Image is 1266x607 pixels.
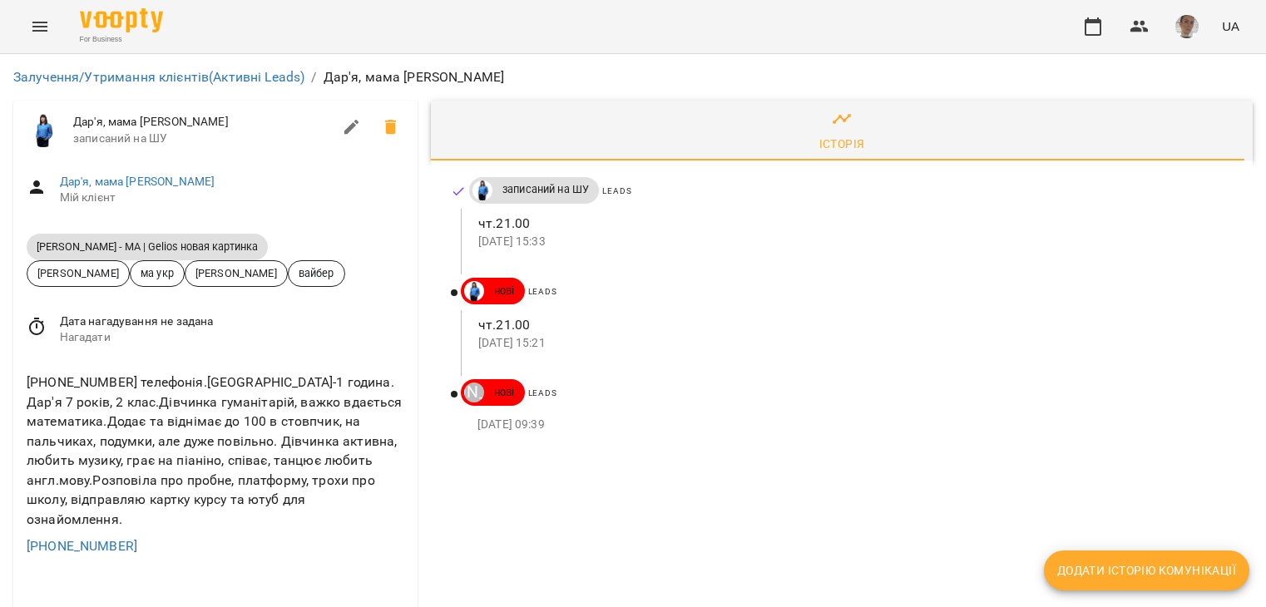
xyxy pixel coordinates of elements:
[20,7,60,47] button: Menu
[477,417,1226,433] p: [DATE] 09:39
[1215,11,1246,42] button: UA
[602,186,631,195] span: Leads
[1057,560,1236,580] span: Додати історію комунікації
[478,214,1226,234] p: чт.21.00
[27,114,60,147] img: Дащенко Аня
[1222,17,1239,35] span: UA
[23,369,408,533] div: [PHONE_NUMBER] телефонія.[GEOGRAPHIC_DATA]-1 година. Дар'я 7 років, 2 клас.Дівчинка гуманітарій, ...
[27,538,137,554] a: [PHONE_NUMBER]
[478,335,1226,352] p: [DATE] 15:21
[484,284,525,299] span: нові
[27,239,268,254] span: [PERSON_NAME] - МА | Gelios новая картинка
[469,180,492,200] a: Дащенко Аня
[461,382,484,402] a: [PERSON_NAME]
[478,315,1226,335] p: чт.21.00
[80,8,163,32] img: Voopty Logo
[60,313,404,330] span: Дата нагадування не задана
[324,67,505,87] p: Дар'я, мама [PERSON_NAME]
[13,69,304,85] a: Залучення/Утримання клієнтів(Активні Leads)
[464,382,484,402] div: Паламарчук Ольга Миколаївна
[73,131,332,147] span: записаний на ШУ
[492,182,599,197] span: записаний на ШУ
[528,388,557,397] span: Leads
[819,134,865,154] div: Історія
[464,281,484,301] img: Дащенко Аня
[27,265,129,281] span: [PERSON_NAME]
[1175,15,1199,38] img: 4dd45a387af7859874edf35ff59cadb1.jpg
[472,180,492,200] img: Дащенко Аня
[60,175,215,188] a: Дар'я, мама [PERSON_NAME]
[289,265,344,281] span: вайбер
[185,265,287,281] span: [PERSON_NAME]
[13,67,1253,87] nav: breadcrumb
[484,385,525,400] span: нові
[131,265,184,281] span: ма укр
[478,234,1226,250] p: [DATE] 15:33
[73,114,332,131] span: Дар'я, мама [PERSON_NAME]
[80,34,163,45] span: For Business
[1044,550,1249,590] button: Додати історію комунікації
[60,329,404,346] span: Нагадати
[60,190,404,206] span: Мій клієнт
[461,281,484,301] a: Дащенко Аня
[311,67,316,87] li: /
[528,287,557,296] span: Leads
